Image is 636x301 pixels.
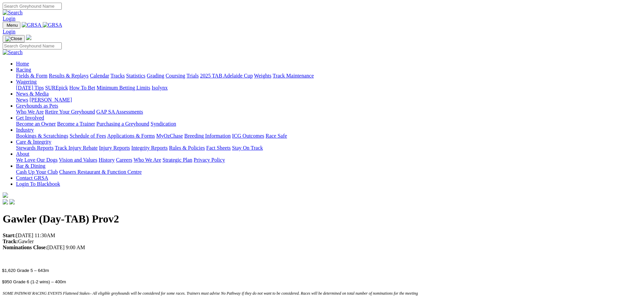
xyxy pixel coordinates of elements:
a: Isolynx [152,85,168,91]
img: Search [3,10,23,16]
a: Login [3,16,15,21]
img: logo-grsa-white.png [3,192,8,198]
a: Login To Blackbook [16,181,60,187]
img: Search [3,49,23,55]
a: ICG Outcomes [232,133,264,139]
input: Search [3,3,62,10]
a: Bar & Dining [16,163,45,169]
div: Greyhounds as Pets [16,109,633,115]
a: Breeding Information [184,133,231,139]
a: Track Injury Rebate [55,145,97,151]
a: Chasers Restaurant & Function Centre [59,169,142,175]
div: Bar & Dining [16,169,633,175]
a: Tracks [111,73,125,79]
a: Purchasing a Greyhound [96,121,149,127]
a: Fields & Form [16,73,47,79]
strong: Track: [3,239,18,244]
a: Care & Integrity [16,139,51,145]
a: Trials [186,73,199,79]
div: Get Involved [16,121,633,127]
strong: Nominations Close: [3,245,47,250]
button: Toggle navigation [3,35,25,42]
a: Track Maintenance [273,73,314,79]
a: We Love Our Dogs [16,157,57,163]
a: GAP SA Assessments [96,109,143,115]
div: Wagering [16,85,633,91]
a: Stewards Reports [16,145,53,151]
a: Injury Reports [99,145,130,151]
a: Who We Are [16,109,44,115]
div: About [16,157,633,163]
strong: Start: [3,233,16,238]
a: Greyhounds as Pets [16,103,58,109]
a: Login [3,29,15,34]
div: Industry [16,133,633,139]
a: Minimum Betting Limits [96,85,150,91]
a: Become an Owner [16,121,56,127]
h1: Gawler (Day-TAB) Prov2 [3,213,633,225]
img: GRSA [22,22,41,28]
span: Menu [7,23,18,28]
a: Wagering [16,79,37,85]
a: Statistics [126,73,146,79]
div: Racing [16,73,633,79]
a: [DATE] Tips [16,85,44,91]
a: News & Media [16,91,49,97]
img: Close [5,36,22,41]
a: Retire Your Greyhound [45,109,95,115]
a: Results & Replays [49,73,88,79]
a: How To Bet [69,85,95,91]
a: Become a Trainer [57,121,95,127]
a: Strategic Plan [163,157,192,163]
a: Fact Sheets [206,145,231,151]
a: Careers [116,157,132,163]
a: Industry [16,127,34,133]
a: Syndication [151,121,176,127]
a: Weights [254,73,271,79]
span: $950 Grade 6 (1-2 wins) – 400m [2,279,66,284]
a: Grading [147,73,164,79]
a: MyOzChase [156,133,183,139]
a: SUREpick [45,85,68,91]
a: Home [16,61,29,66]
a: Cash Up Your Club [16,169,58,175]
a: Applications & Forms [107,133,155,139]
a: About [16,151,29,157]
a: Coursing [166,73,185,79]
img: GRSA [43,22,62,28]
img: twitter.svg [9,199,15,204]
a: Integrity Reports [131,145,168,151]
img: facebook.svg [3,199,8,204]
a: Who We Are [134,157,161,163]
a: Contact GRSA [16,175,48,181]
a: Calendar [90,73,109,79]
a: Bookings & Scratchings [16,133,68,139]
a: Rules & Policies [169,145,205,151]
img: logo-grsa-white.png [26,35,31,40]
a: History [98,157,115,163]
div: Care & Integrity [16,145,633,151]
a: Schedule of Fees [69,133,106,139]
a: Racing [16,67,31,72]
span: SOME PATHWAY RACING EVENTS Flattened Stakes– All eligible greyhounds will be considered for some ... [3,291,418,296]
button: Toggle navigation [3,22,20,29]
a: News [16,97,28,103]
a: 2025 TAB Adelaide Cup [200,73,253,79]
span: $1,620 Grade 5 – 643m [2,268,49,273]
div: News & Media [16,97,633,103]
a: Race Safe [265,133,287,139]
a: [PERSON_NAME] [29,97,72,103]
a: Privacy Policy [194,157,225,163]
a: Get Involved [16,115,44,121]
a: Vision and Values [59,157,97,163]
input: Search [3,42,62,49]
p: [DATE] 11:30AM Gawler [DATE] 9:00 AM [3,233,633,251]
a: Stay On Track [232,145,263,151]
